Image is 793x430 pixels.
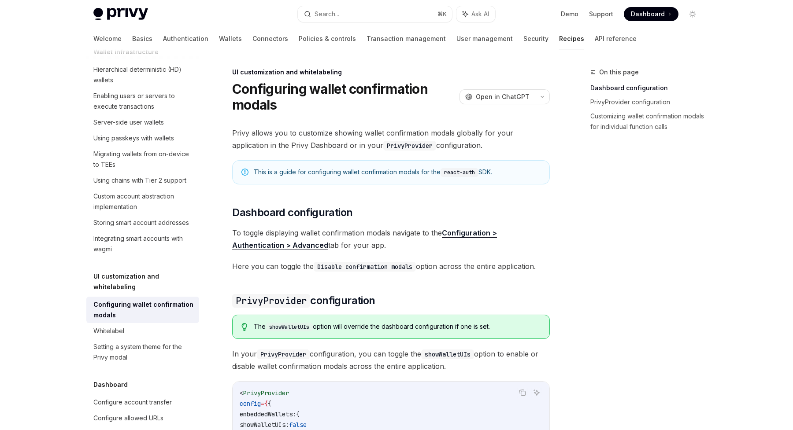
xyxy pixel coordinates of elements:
span: { [268,400,271,408]
div: Hierarchical deterministic (HD) wallets [93,64,194,85]
span: Here you can toggle the option across the entire application. [232,260,550,272]
div: The option will override the dashboard configuration if one is set. [254,322,541,331]
a: Welcome [93,28,122,49]
code: showWalletUIs [266,323,313,331]
div: Using chains with Tier 2 support [93,175,186,186]
h5: Dashboard [93,379,128,390]
h1: Configuring wallet confirmation modals [232,81,456,113]
span: Dashboard [631,10,665,18]
a: Setting a system theme for the Privy modal [86,339,199,365]
span: { [296,410,300,418]
a: Configure account transfer [86,394,199,410]
span: < [240,389,243,397]
a: Configuring wallet confirmation modals [86,297,199,323]
button: Open in ChatGPT [459,89,535,104]
span: config [240,400,261,408]
a: Storing smart account addresses [86,215,199,231]
a: Enabling users or servers to execute transactions [86,88,199,114]
div: Setting a system theme for the Privy modal [93,342,194,363]
span: = [261,400,264,408]
a: Basics [132,28,152,49]
code: react-auth [441,168,478,177]
span: showWalletUIs: [240,421,289,429]
div: This is a guide for configuring wallet confirmation modals for the SDK. [254,168,541,177]
a: Support [589,10,613,18]
div: Configure account transfer [93,397,172,408]
a: Server-side user wallets [86,114,199,130]
span: configuration [232,294,375,308]
code: PrivyProvider [232,294,310,308]
div: Using passkeys with wallets [93,133,174,143]
a: Authentication [163,28,208,49]
span: ⌘ K [437,11,447,18]
button: Search...⌘K [298,6,452,22]
a: Hierarchical deterministic (HD) wallets [86,62,199,88]
a: PrivyProvider configuration [590,95,707,109]
code: PrivyProvider [383,141,436,151]
a: Migrating wallets from on-device to TEEs [86,146,199,173]
span: Dashboard configuration [232,206,352,220]
button: Ask AI [531,387,542,398]
span: Ask AI [471,10,489,18]
span: In your configuration, you can toggle the option to enable or disable wallet confirmation modals ... [232,348,550,372]
span: { [264,400,268,408]
span: false [289,421,307,429]
span: embeddedWallets: [240,410,296,418]
code: showWalletUIs [421,349,474,359]
span: PrivyProvider [243,389,289,397]
a: API reference [595,28,637,49]
div: Search... [315,9,339,19]
span: Open in ChatGPT [476,92,530,101]
a: Whitelabel [86,323,199,339]
a: Connectors [252,28,288,49]
button: Ask AI [456,6,495,22]
svg: Tip [241,323,248,331]
div: Migrating wallets from on-device to TEEs [93,149,194,170]
a: Recipes [559,28,584,49]
a: Policies & controls [299,28,356,49]
a: Customizing wallet confirmation modals for individual function calls [590,109,707,134]
div: UI customization and whitelabeling [232,68,550,77]
a: Configure allowed URLs [86,410,199,426]
a: Using chains with Tier 2 support [86,173,199,188]
a: Security [523,28,548,49]
img: light logo [93,8,148,20]
a: Transaction management [367,28,446,49]
a: Dashboard [624,7,678,21]
button: Toggle dark mode [686,7,700,21]
a: Wallets [219,28,242,49]
a: Demo [561,10,578,18]
a: Using passkeys with wallets [86,130,199,146]
div: Configuring wallet confirmation modals [93,299,194,320]
svg: Note [241,169,248,176]
div: Configure allowed URLs [93,413,163,423]
a: User management [456,28,513,49]
span: Privy allows you to customize showing wallet confirmation modals globally for your application in... [232,127,550,151]
a: Custom account abstraction implementation [86,188,199,215]
div: Whitelabel [93,326,124,336]
code: Disable confirmation modals [314,262,416,272]
a: Dashboard configuration [590,81,707,95]
div: Enabling users or servers to execute transactions [93,91,194,112]
h5: UI customization and whitelabeling [93,271,199,292]
div: Integrating smart accounts with wagmi [93,233,194,254]
span: To toggle displaying wallet confirmation modals navigate to the tab for your app. [232,227,550,251]
a: Integrating smart accounts with wagmi [86,231,199,257]
div: Custom account abstraction implementation [93,191,194,212]
button: Copy the contents from the code block [517,387,528,398]
div: Storing smart account addresses [93,217,189,228]
code: PrivyProvider [257,349,310,359]
span: On this page [599,67,639,77]
div: Server-side user wallets [93,117,164,128]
